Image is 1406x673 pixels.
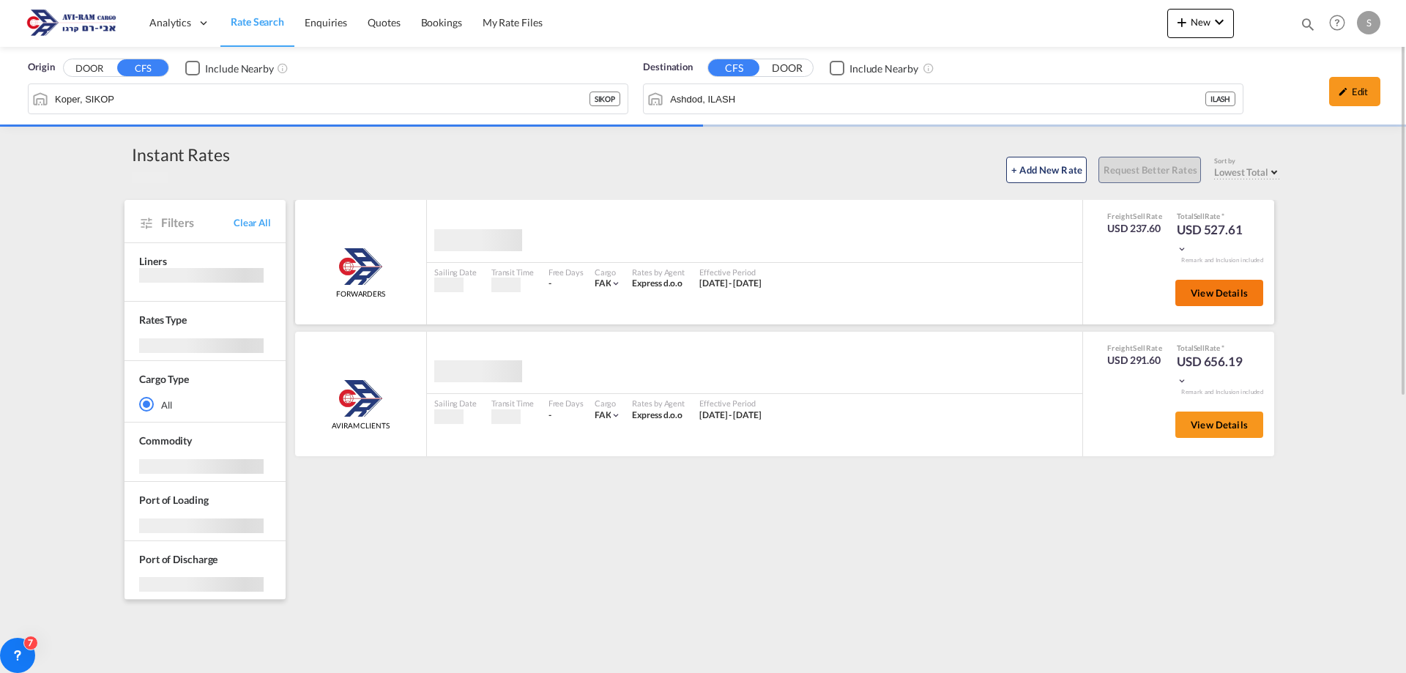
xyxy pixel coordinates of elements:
[699,398,762,409] div: Effective Period
[595,398,622,409] div: Cargo
[830,60,918,75] md-checkbox: Checkbox No Ink
[139,372,189,387] div: Cargo Type
[548,409,551,422] div: -
[611,278,621,289] md-icon: icon-chevron-down
[595,278,611,289] span: FAK
[849,62,918,76] div: Include Nearby
[1175,280,1263,306] button: View Details
[548,267,584,278] div: Free Days
[1325,10,1357,37] div: Help
[632,398,685,409] div: Rates by Agent
[699,278,762,290] div: 01 Aug 2025 - 31 Aug 2025
[491,267,534,278] div: Transit Time
[1177,244,1187,254] md-icon: icon-chevron-down
[595,267,622,278] div: Cargo
[699,409,762,420] span: [DATE] - [DATE]
[1175,412,1263,438] button: View Details
[1194,212,1205,220] span: Sell
[1177,376,1187,386] md-icon: icon-chevron-down
[1133,343,1145,352] span: Sell
[632,278,685,290] div: Express d.o.o
[1214,163,1282,179] md-select: Select: Lowest Total
[699,409,762,422] div: 01 Aug 2025 - 31 Aug 2025
[762,60,813,77] button: DOOR
[1173,13,1191,31] md-icon: icon-plus 400-fg
[1107,353,1162,368] div: USD 291.60
[434,398,477,409] div: Sailing Date
[139,255,166,267] span: Liners
[139,494,209,506] span: Port of Loading
[139,434,192,447] span: Commodity
[305,16,347,29] span: Enquiries
[368,16,400,29] span: Quotes
[1167,9,1234,38] button: icon-plus 400-fgNewicon-chevron-down
[670,88,1205,110] input: Search by Port
[421,16,462,29] span: Bookings
[231,15,284,28] span: Rate Search
[1329,77,1380,106] div: icon-pencilEdit
[117,59,168,76] button: CFS
[55,88,589,110] input: Search by Port
[1170,256,1274,264] div: Remark and Inclusion included
[1177,211,1250,221] div: Total Rate
[589,92,621,106] div: SIKOP
[595,409,611,420] span: FAK
[643,60,693,75] span: Destination
[699,278,762,289] span: [DATE] - [DATE]
[1107,221,1162,236] div: USD 237.60
[332,420,390,431] span: AVIRAM CLIENTS
[1214,157,1282,166] div: Sort by
[22,7,121,40] img: 166978e0a5f911edb4280f3c7a976193.png
[1133,212,1145,220] span: Sell
[1357,11,1380,34] div: S
[923,62,934,74] md-icon: Unchecked: Ignores neighbouring ports when fetching rates.Checked : Includes neighbouring ports w...
[1098,157,1201,183] button: Request Better Rates
[1177,221,1250,256] div: USD 527.61
[632,278,682,289] span: Express d.o.o
[611,410,621,420] md-icon: icon-chevron-down
[548,278,551,290] div: -
[1177,343,1250,353] div: Total Rate
[1006,157,1087,183] button: + Add New Rate
[1220,212,1224,220] span: Subject to Remarks
[1194,343,1205,352] span: Sell
[699,267,762,278] div: Effective Period
[339,380,383,417] img: Aviram
[1214,166,1268,178] span: Lowest Total
[1338,86,1348,97] md-icon: icon-pencil
[1210,13,1228,31] md-icon: icon-chevron-down
[1177,353,1250,388] div: USD 656.19
[139,313,187,327] div: Rates Type
[161,215,234,231] span: Filters
[632,267,685,278] div: Rates by Agent
[28,60,54,75] span: Origin
[1205,92,1236,106] div: ILASH
[185,60,274,75] md-checkbox: Checkbox No Ink
[1191,287,1248,299] span: View Details
[1191,419,1248,431] span: View Details
[632,409,685,422] div: Express d.o.o
[277,62,289,74] md-icon: Unchecked: Ignores neighbouring ports when fetching rates.Checked : Includes neighbouring ports w...
[1173,16,1228,28] span: New
[632,409,682,420] span: Express d.o.o
[491,398,534,409] div: Transit Time
[132,143,230,166] div: Instant Rates
[139,553,217,565] span: Port of Discharge
[434,267,477,278] div: Sailing Date
[1107,211,1162,221] div: Freight Rate
[64,60,115,77] button: DOOR
[1325,10,1350,35] span: Help
[1170,388,1274,396] div: Remark and Inclusion included
[644,84,1243,114] md-input-container: Ashdod, ILASH
[29,84,628,114] md-input-container: Koper, SIKOP
[1220,343,1224,352] span: Subject to Remarks
[483,16,543,29] span: My Rate Files
[234,216,271,229] span: Clear All
[1300,16,1316,38] div: icon-magnify
[336,289,385,299] span: FORWARDERS
[205,62,274,76] div: Include Nearby
[1300,16,1316,32] md-icon: icon-magnify
[548,398,584,409] div: Free Days
[139,398,271,412] md-radio-button: All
